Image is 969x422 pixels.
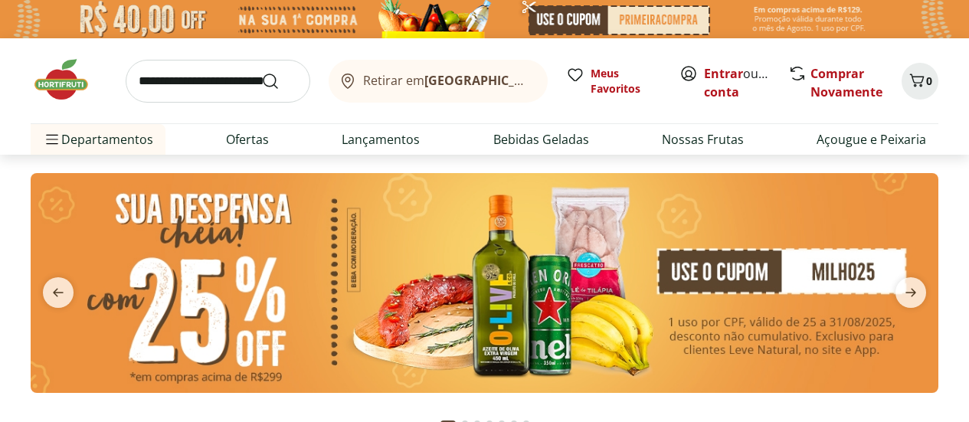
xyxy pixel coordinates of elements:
img: Hortifruti [31,57,107,103]
a: Lançamentos [342,130,420,149]
span: Meus Favoritos [591,66,661,97]
span: Retirar em [363,74,532,87]
button: Submit Search [261,72,298,90]
a: Entrar [704,65,743,82]
button: Menu [43,121,61,158]
a: Meus Favoritos [566,66,661,97]
span: 0 [926,74,932,88]
a: Açougue e Peixaria [817,130,926,149]
a: Nossas Frutas [662,130,744,149]
a: Bebidas Geladas [493,130,589,149]
span: Departamentos [43,121,153,158]
img: cupom [31,173,938,393]
button: Carrinho [902,63,938,100]
button: Retirar em[GEOGRAPHIC_DATA]/[GEOGRAPHIC_DATA] [329,60,548,103]
b: [GEOGRAPHIC_DATA]/[GEOGRAPHIC_DATA] [424,72,683,89]
a: Ofertas [226,130,269,149]
button: previous [31,277,86,308]
a: Criar conta [704,65,788,100]
input: search [126,60,310,103]
button: next [883,277,938,308]
a: Comprar Novamente [810,65,882,100]
span: ou [704,64,772,101]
